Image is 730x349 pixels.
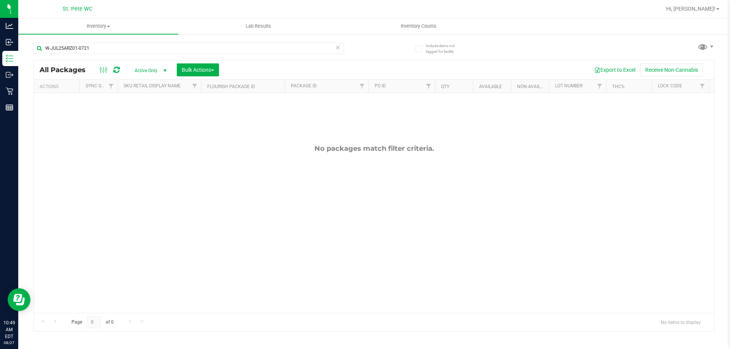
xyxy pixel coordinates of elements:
[18,23,178,30] span: Inventory
[86,83,115,88] a: Sync Status
[34,144,714,153] div: No packages match filter criteria.
[235,23,281,30] span: Lab Results
[640,63,703,76] button: Receive Non-Cannabis
[6,87,13,95] inline-svg: Retail
[6,71,13,79] inline-svg: Outbound
[441,84,449,89] a: Qty
[390,23,447,30] span: Inventory Counts
[8,288,30,311] iframe: Resource center
[40,66,93,74] span: All Packages
[6,38,13,46] inline-svg: Inbound
[182,67,214,73] span: Bulk Actions
[40,84,76,89] div: Actions
[189,80,201,93] a: Filter
[426,43,464,54] span: Include items not tagged for facility
[479,84,502,89] a: Available
[655,316,707,328] span: No items to display
[3,319,15,340] p: 10:49 AM EDT
[124,83,181,88] a: Sku Retail Display Name
[177,63,219,76] button: Bulk Actions
[178,18,338,34] a: Lab Results
[6,22,13,30] inline-svg: Analytics
[589,63,640,76] button: Export to Excel
[517,84,551,89] a: Non-Available
[65,316,120,328] span: Page of 0
[105,80,117,93] a: Filter
[696,80,709,93] a: Filter
[356,80,368,93] a: Filter
[594,80,606,93] a: Filter
[33,43,344,54] input: Search Package ID, Item Name, SKU, Lot or Part Number...
[422,80,435,93] a: Filter
[555,83,582,88] a: Lot Number
[335,43,340,52] span: Clear
[612,84,625,89] a: THC%
[3,340,15,346] p: 08/27
[291,83,317,88] a: Package ID
[6,55,13,62] inline-svg: Inventory
[658,83,682,88] a: Lock Code
[666,6,716,12] span: Hi, [PERSON_NAME]!
[207,84,255,89] a: Flourish Package ID
[18,18,178,34] a: Inventory
[375,83,386,88] a: PO ID
[6,104,13,111] inline-svg: Reports
[63,6,92,12] span: St. Pete WC
[338,18,498,34] a: Inventory Counts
